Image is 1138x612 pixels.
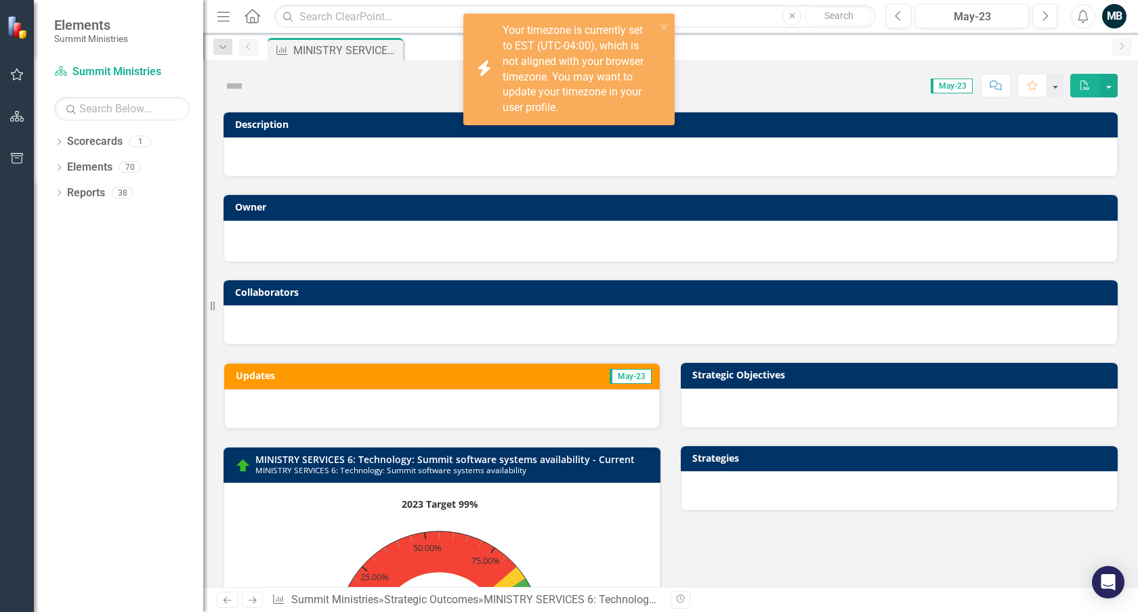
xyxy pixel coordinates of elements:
[503,23,656,116] div: Your timezone is currently set to EST (UTC-04:00), which is not aligned with your browser timezon...
[1092,566,1124,598] div: Open Intercom Messenger
[67,185,105,201] a: Reports
[235,202,1111,212] h3: Owner
[54,97,190,121] input: Search Below...
[471,554,500,567] text: 75.00%
[54,17,128,33] span: Elements
[1102,4,1126,28] button: MB
[384,593,478,606] a: Strategic Outcomes
[119,162,141,173] div: 70
[692,453,1111,463] h3: Strategies
[805,7,872,26] button: Search
[610,369,652,384] span: May-23
[660,19,669,35] button: close
[67,134,123,150] a: Scorecards
[235,287,1111,297] h3: Collaborators
[112,187,133,198] div: 38
[824,10,853,21] span: Search
[291,593,379,606] a: Summit Ministries
[931,79,973,93] span: May-23
[7,15,30,39] img: ClearPoint Strategy
[255,464,526,475] small: MINISTRY SERVICES 6: Technology: Summit software systems availability
[54,33,128,44] small: Summit Ministries
[402,498,478,510] text: 2023 Target 99%
[129,136,151,148] div: 1
[692,370,1111,380] h3: Strategic Objectives
[54,64,190,80] a: Summit Ministries
[413,542,442,554] text: 50.00%
[235,458,251,474] img: On Target
[235,119,1111,129] h3: Description
[67,160,112,175] a: Elements
[915,4,1029,28] button: May-23
[274,5,876,28] input: Search ClearPoint...
[224,75,245,97] img: Not Defined
[484,593,840,606] div: MINISTRY SERVICES 6: Technology: Summit software systems availability
[272,592,660,608] div: » »
[360,571,389,583] text: 25.00%
[236,370,434,380] h3: Updates
[255,453,635,466] a: MINISTRY SERVICES 6: Technology: Summit software systems availability - Current
[920,9,1024,25] div: May-23
[293,42,400,59] div: MINISTRY SERVICES 6: Technology: Summit software systems availability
